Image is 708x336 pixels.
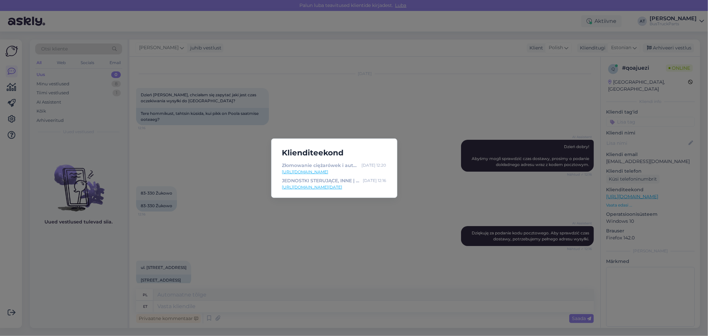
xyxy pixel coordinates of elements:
[282,177,360,184] div: JEDNOSTKI STERUJĄCE, INNE | SOLARIS URBINO, ALPINO, VACANZA (1999-), 2010, [5320525] (ID: TP20694...
[282,162,359,169] div: Złomowanie ciężarówek i autobusów & części zamienne | TruckParts Eesti OÜ | TruckParts Eesti OÜ
[363,177,386,184] div: [DATE] 12:16
[277,147,392,159] h5: Klienditeekond
[362,162,386,169] div: [DATE] 12:20
[282,169,386,175] a: [URL][DOMAIN_NAME]
[282,184,386,190] a: [URL][DOMAIN_NAME][DATE]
